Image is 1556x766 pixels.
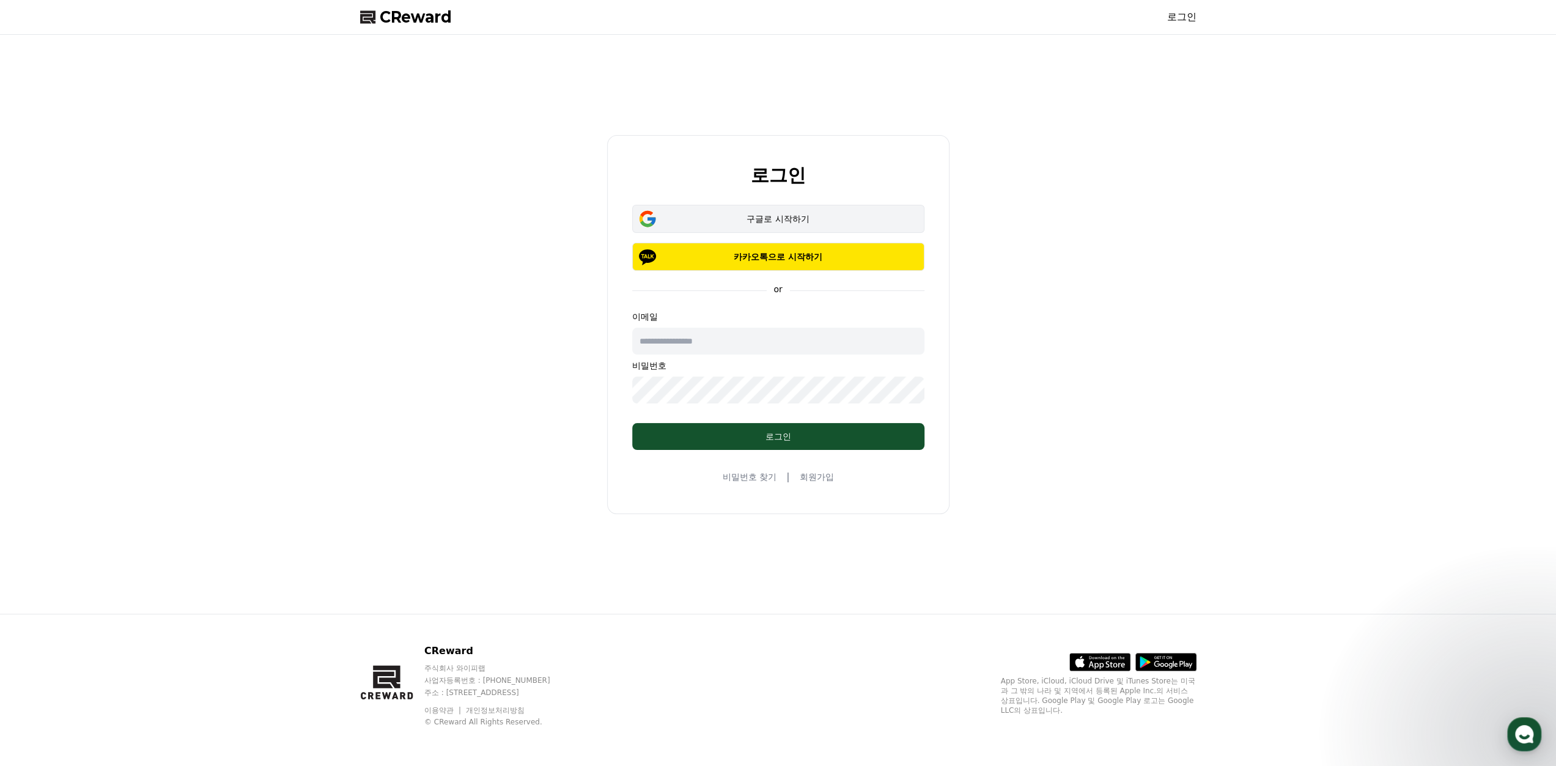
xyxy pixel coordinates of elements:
span: 홈 [39,406,46,416]
span: | [786,470,789,484]
a: 로그인 [1167,10,1196,24]
p: CReward [424,644,573,658]
p: App Store, iCloud, iCloud Drive 및 iTunes Store는 미국과 그 밖의 나라 및 지역에서 등록된 Apple Inc.의 서비스 상표입니다. Goo... [1001,676,1196,715]
p: 주소 : [STREET_ADDRESS] [424,688,573,698]
a: 홈 [4,388,81,418]
p: 카카오톡으로 시작하기 [650,251,907,263]
span: 대화 [112,407,127,416]
a: 설정 [158,388,235,418]
div: 구글로 시작하기 [650,213,907,225]
p: 비밀번호 [632,359,924,372]
a: CReward [360,7,452,27]
span: CReward [380,7,452,27]
span: 설정 [189,406,204,416]
p: 이메일 [632,311,924,323]
button: 카카오톡으로 시작하기 [632,243,924,271]
a: 비밀번호 찾기 [723,471,776,483]
p: 주식회사 와이피랩 [424,663,573,673]
button: 구글로 시작하기 [632,205,924,233]
p: © CReward All Rights Reserved. [424,717,573,727]
div: 로그인 [657,430,900,443]
p: or [766,283,789,295]
h2: 로그인 [751,165,806,185]
a: 개인정보처리방침 [466,706,525,715]
button: 로그인 [632,423,924,450]
a: 이용약관 [424,706,463,715]
a: 회원가입 [799,471,833,483]
p: 사업자등록번호 : [PHONE_NUMBER] [424,676,573,685]
a: 대화 [81,388,158,418]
